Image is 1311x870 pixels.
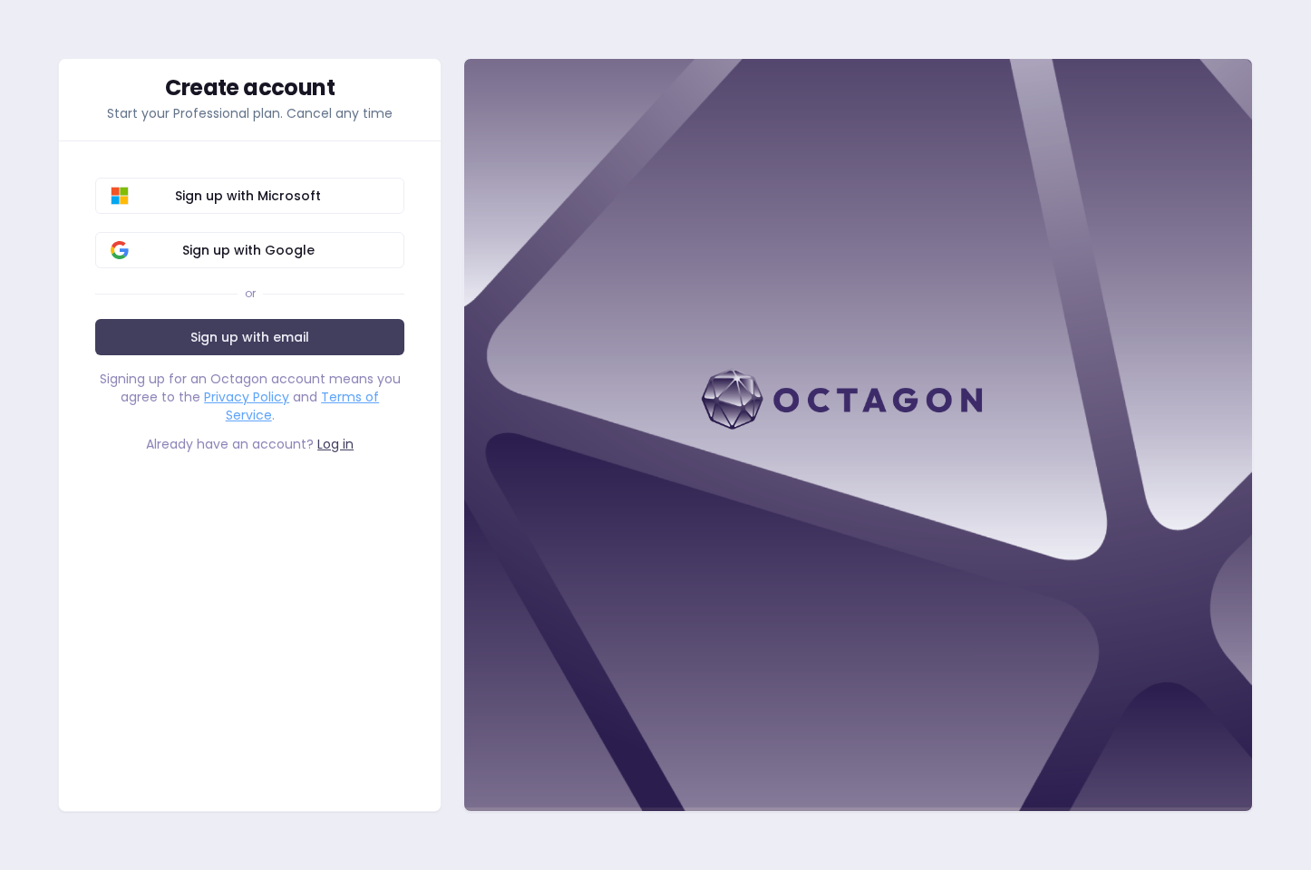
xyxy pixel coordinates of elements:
[95,435,404,453] div: Already have an account?
[95,77,404,99] div: Create account
[95,104,404,122] p: Start your Professional plan. Cancel any time
[317,435,354,453] a: Log in
[226,388,380,424] a: Terms of Service
[95,232,404,268] button: Sign up with Google
[95,370,404,424] div: Signing up for an Octagon account means you agree to the and .
[107,241,389,259] span: Sign up with Google
[95,178,404,214] button: Sign up with Microsoft
[204,388,289,406] a: Privacy Policy
[107,187,389,205] span: Sign up with Microsoft
[245,286,256,301] div: or
[95,319,404,355] a: Sign up with email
